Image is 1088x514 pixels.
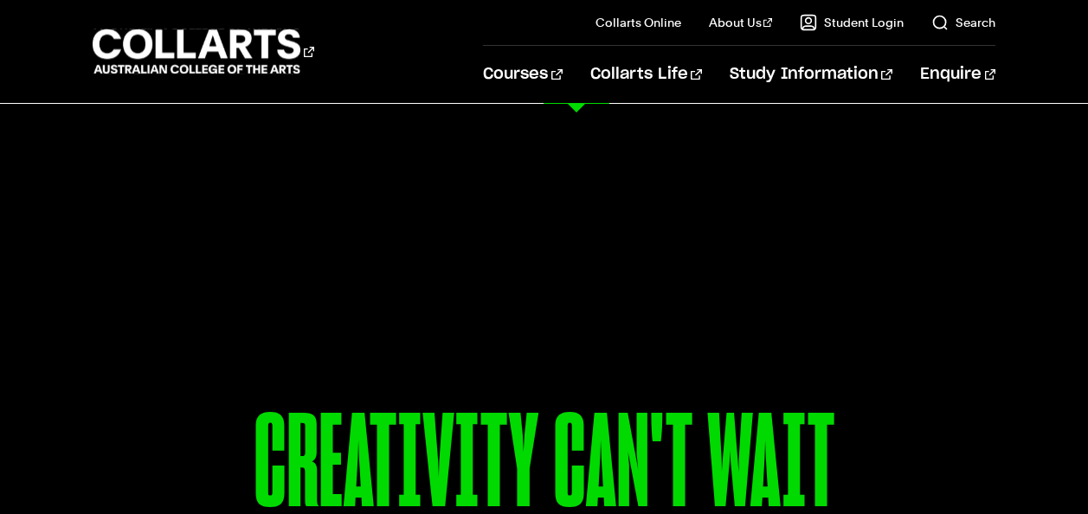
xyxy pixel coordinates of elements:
a: Search [931,14,995,31]
a: About Us [709,14,773,31]
a: Courses [483,46,562,103]
a: Student Login [800,14,904,31]
a: Enquire [920,46,995,103]
div: Go to homepage [93,27,314,76]
a: Study Information [730,46,892,103]
a: Collarts Online [596,14,681,31]
a: Collarts Life [590,46,702,103]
